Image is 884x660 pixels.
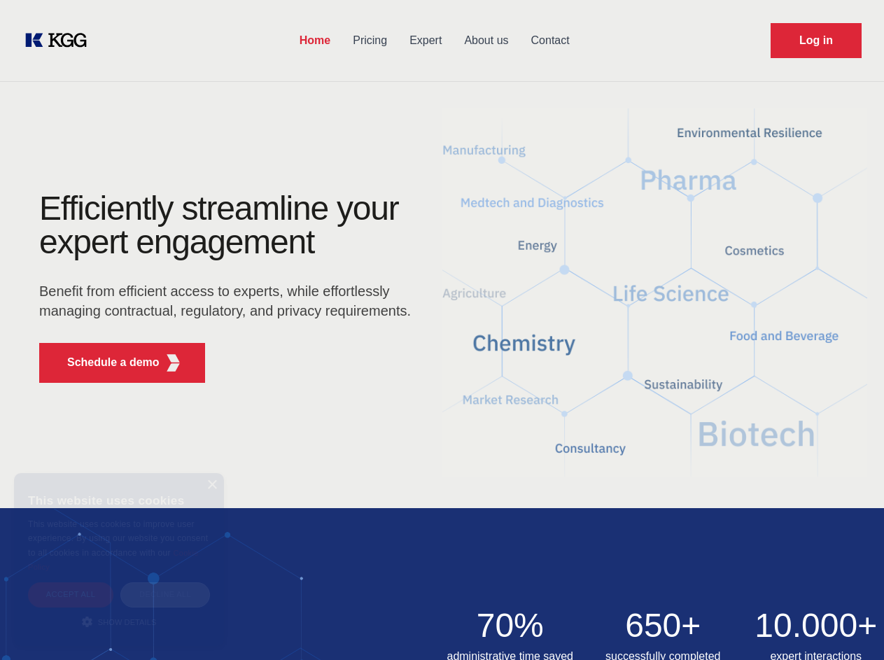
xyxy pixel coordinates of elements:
div: Decline all [120,582,210,607]
p: Benefit from efficient access to experts, while effortlessly managing contractual, regulatory, an... [39,281,420,321]
a: About us [453,22,519,59]
h1: Efficiently streamline your expert engagement [39,192,420,259]
a: Expert [398,22,453,59]
p: Schedule a demo [67,354,160,371]
a: Pricing [342,22,398,59]
img: KGG Fifth Element RED [442,91,868,494]
img: KGG Fifth Element RED [164,354,182,372]
span: Show details [98,618,157,626]
div: Close [206,480,217,491]
a: Contact [520,22,581,59]
h2: 650+ [595,609,731,643]
div: This website uses cookies [28,484,210,517]
div: Accept all [28,582,113,607]
span: This website uses cookies to improve user experience. By using our website you consent to all coo... [28,519,208,558]
button: Schedule a demoKGG Fifth Element RED [39,343,205,383]
h2: 70% [442,609,579,643]
div: Show details [28,615,210,629]
a: Home [288,22,342,59]
a: Request Demo [771,23,862,58]
a: KOL Knowledge Platform: Talk to Key External Experts (KEE) [22,29,98,52]
a: Cookie Policy [28,549,199,571]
